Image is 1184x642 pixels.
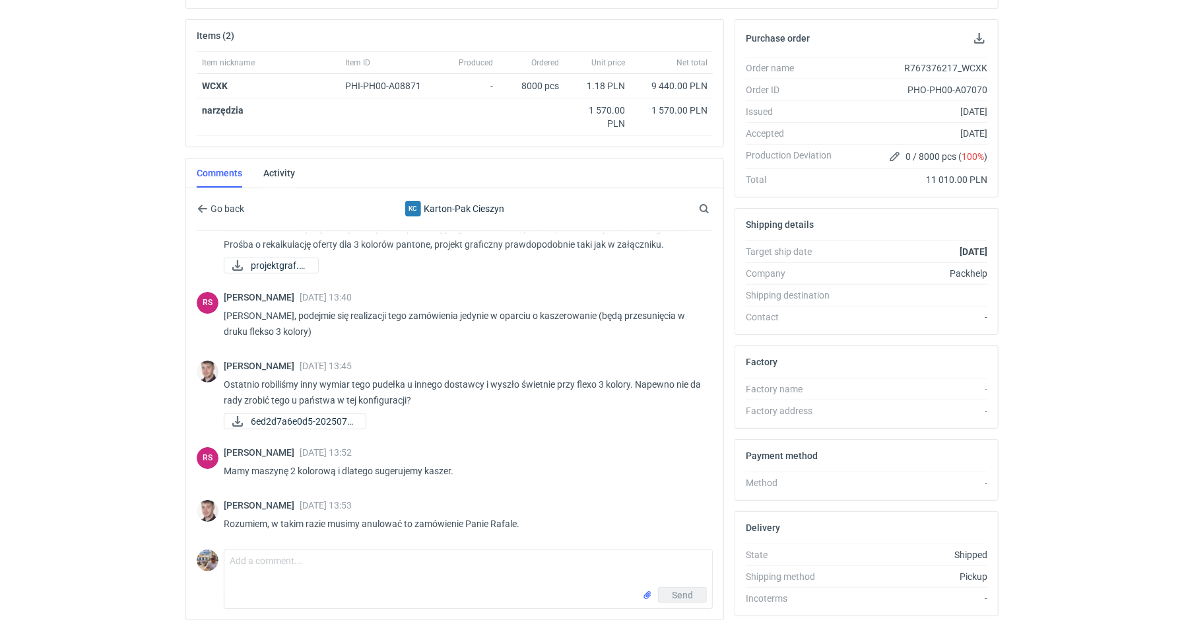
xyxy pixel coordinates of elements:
[971,30,987,46] button: Download PO
[842,570,987,583] div: Pickup
[224,516,702,532] p: Rozumiem, w takim razie musimy anulować to zamówienie Panie Rafale.
[842,173,987,186] div: 11 010.00 PLN
[746,61,842,75] div: Order name
[197,361,218,382] img: Maciej Sikora
[746,592,842,605] div: Incoterms
[960,246,987,257] strong: [DATE]
[197,550,218,571] img: Michał Palasek
[405,201,421,217] figcaption: KC
[224,413,356,429] div: 6ed2d7a6e0d5-20250709_094502.jpg
[224,361,300,371] span: [PERSON_NAME]
[197,447,218,469] div: Rafał Stani
[842,476,987,489] div: -
[636,104,707,117] div: 1 570.00 PLN
[842,548,987,561] div: Shipped
[842,61,987,75] div: R767376217_WCXK
[251,414,355,429] span: 6ed2d7a6e0d5-2025070...
[439,74,498,98] div: -
[746,267,842,280] div: Company
[962,151,984,162] span: 100%
[197,201,245,217] button: Go back
[842,105,987,118] div: [DATE]
[570,104,625,130] div: 1 570.00 PLN
[636,79,707,92] div: 9 440.00 PLN
[197,292,218,314] div: Rafał Stani
[197,447,218,469] figcaption: RS
[197,500,218,522] img: Maciej Sikora
[202,81,228,91] a: WCXK
[197,30,234,41] h2: Items (2)
[746,219,814,230] h2: Shipping details
[746,310,842,324] div: Contact
[746,127,842,140] div: Accepted
[905,150,987,163] span: 0 / 8000 pcs ( )
[746,570,842,583] div: Shipping method
[300,500,352,511] span: [DATE] 13:53
[746,83,842,96] div: Order ID
[746,289,842,302] div: Shipping destination
[746,173,842,186] div: Total
[202,105,244,116] strong: narzędzia
[263,159,295,188] a: Activity
[202,57,255,68] span: Item nickname
[746,404,842,417] div: Factory address
[842,83,987,96] div: PHO-PH00-A07070
[224,463,702,479] p: Mamy maszynę 2 kolorową i dlatego sugerujemy kaszer.
[842,382,987,396] div: -
[300,447,352,458] span: [DATE] 13:52
[746,548,842,561] div: State
[498,74,564,98] div: 8000 pcs
[208,204,244,213] span: Go back
[591,57,625,68] span: Unit price
[746,382,842,396] div: Factory name
[345,57,370,68] span: Item ID
[746,105,842,118] div: Issued
[842,404,987,417] div: -
[300,292,352,303] span: [DATE] 13:40
[746,149,842,164] div: Production Deviation
[197,292,218,314] figcaption: RS
[696,201,739,217] input: Search
[197,159,242,188] a: Comments
[224,413,366,429] a: 6ed2d7a6e0d5-2025070...
[224,376,702,408] p: Ostatnio robiliśmy inny wymiar tego pudełka u innego dostawcy i wyszło świetnie przy flexo 3 kolo...
[224,308,702,339] p: [PERSON_NAME], podejmie się realizacji tego zamówienia jedynie w oparciu o kaszerowanie (będą prz...
[842,592,987,605] div: -
[224,292,300,303] span: [PERSON_NAME]
[459,57,493,68] span: Produced
[658,587,707,603] button: Send
[746,357,777,367] h2: Factory
[224,221,702,252] p: Panie Rafale musimy się chwilę wstrzymać z produkcją tego zamówienia, prawdopodobnie będzie zmian...
[345,79,434,92] div: PHI-PH00-A08871
[887,149,903,164] button: Edit production Deviation
[746,245,842,258] div: Target ship date
[672,590,693,600] span: Send
[746,450,818,461] h2: Payment method
[842,310,987,324] div: -
[300,361,352,371] span: [DATE] 13:45
[346,201,563,217] div: Karton-Pak Cieszyn
[224,447,300,458] span: [PERSON_NAME]
[251,258,308,273] span: projektgraf.pdf
[746,522,780,533] h2: Delivery
[570,79,625,92] div: 1.18 PLN
[531,57,559,68] span: Ordered
[224,258,319,273] a: projektgraf.pdf
[746,476,842,489] div: Method
[842,127,987,140] div: [DATE]
[746,33,810,44] h2: Purchase order
[224,500,300,511] span: [PERSON_NAME]
[676,57,707,68] span: Net total
[842,267,987,280] div: Packhelp
[405,201,421,217] div: Karton-Pak Cieszyn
